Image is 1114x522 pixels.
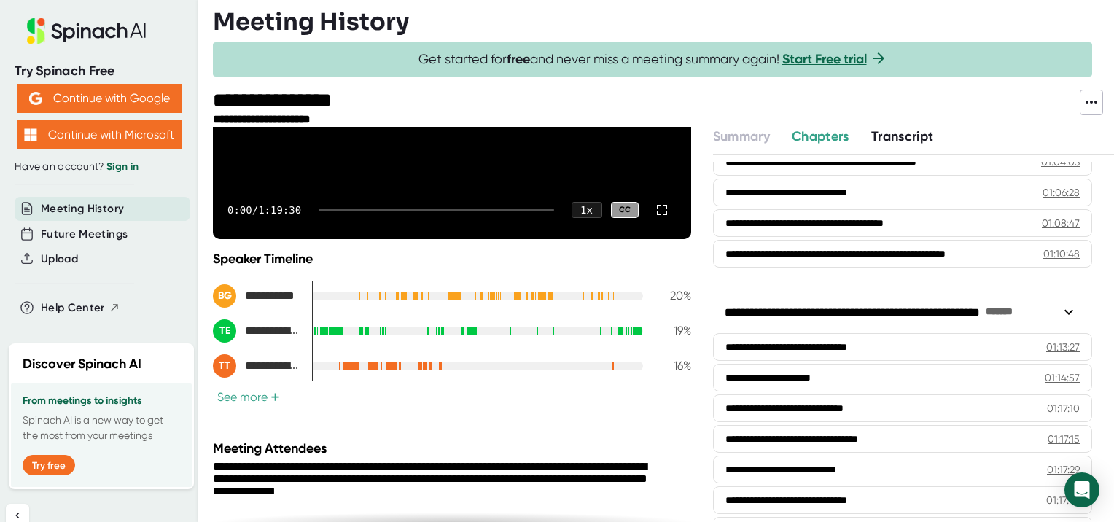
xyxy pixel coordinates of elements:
button: Future Meetings [41,226,128,243]
button: Help Center [41,300,120,316]
button: Continue with Microsoft [17,120,182,149]
div: 0:00 / 1:19:30 [227,204,301,216]
div: Speaker Timeline [213,251,691,267]
span: Transcript [871,128,934,144]
span: Chapters [792,128,849,144]
b: free [507,51,530,67]
div: Have an account? [15,160,184,174]
div: 01:13:27 [1046,340,1080,354]
div: TT [213,354,236,378]
button: Meeting History [41,200,124,217]
span: Get started for and never miss a meeting summary again! [418,51,887,68]
div: 01:06:28 [1043,185,1080,200]
div: Try Spinach Free [15,63,184,79]
button: Upload [41,251,78,268]
h2: Discover Spinach AI [23,354,141,374]
span: + [270,391,280,403]
button: Transcript [871,127,934,147]
div: 1 x [572,202,602,218]
div: 16 % [655,359,691,373]
h3: Meeting History [213,8,409,36]
a: Sign in [106,160,139,173]
div: 20 % [655,289,691,303]
div: TE [213,319,236,343]
img: Aehbyd4JwY73AAAAAElFTkSuQmCC [29,92,42,105]
a: Start Free trial [782,51,867,67]
div: 19 % [655,324,691,338]
span: Summary [713,128,770,144]
div: Meeting Attendees [213,440,695,456]
button: Summary [713,127,770,147]
div: Beth Grones [213,284,300,308]
div: Open Intercom Messenger [1064,472,1099,507]
div: 01:17:29 [1047,462,1080,477]
button: Chapters [792,127,849,147]
div: 01:17:15 [1048,432,1080,446]
div: BG [213,284,236,308]
div: Tracey Eckerman [213,319,300,343]
h3: From meetings to insights [23,395,180,407]
p: Spinach AI is a new way to get the most from your meetings [23,413,180,443]
div: 01:14:57 [1045,370,1080,385]
button: Try free [23,455,75,475]
div: CC [611,202,639,219]
div: 01:08:47 [1042,216,1080,230]
div: 01:17:42 [1046,493,1080,507]
div: 01:17:10 [1047,401,1080,416]
button: See more+ [213,389,284,405]
button: Continue with Google [17,84,182,113]
div: 01:04:03 [1041,155,1080,169]
div: 01:10:48 [1043,246,1080,261]
span: Help Center [41,300,105,316]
